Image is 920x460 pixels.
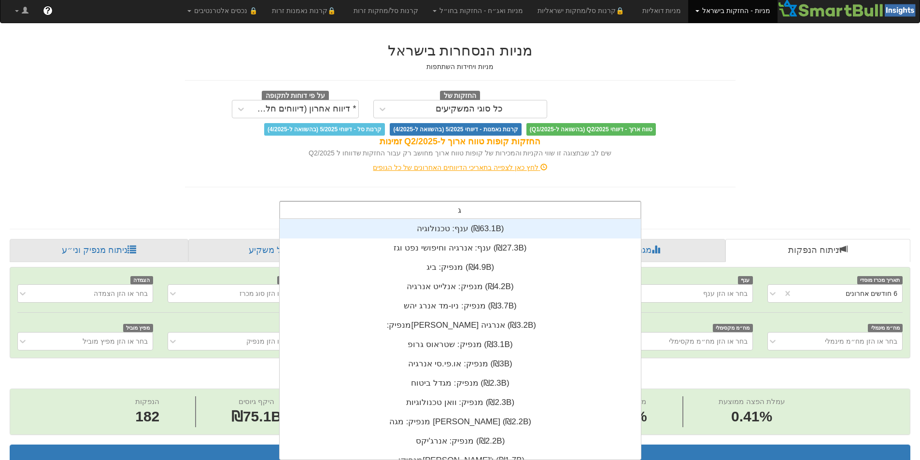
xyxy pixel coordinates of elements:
span: טווח ארוך - דיווחי Q2/2025 (בהשוואה ל-Q1/2025) [526,123,656,136]
a: פרופיל משקיע [188,239,370,262]
div: מנפיק: ‏מגדל ביטוח ‎(₪2.3B)‎ [280,374,641,393]
div: מנפיק: ‏שטראוס גרופ ‎(₪3.1B)‎ [280,335,641,354]
div: בחר או הזן הצמדה [94,289,148,298]
span: על פי דוחות לתקופה [262,91,329,101]
span: 182 [135,406,159,427]
span: 0.41% [719,406,784,427]
div: לחץ כאן לצפייה בתאריכי הדיווחים האחרונים של כל הגופים [178,163,743,172]
span: מח״מ מינמלי [868,324,903,332]
div: מנפיק: ‏וואן טכנולוגיות ‎(₪2.3B)‎ [280,393,641,412]
h5: מניות ויחידות השתתפות [185,63,736,70]
span: ? [45,6,50,15]
div: ענף: ‏אנרגיה וחיפושי נפט וגז ‎(₪27.3B)‎ [280,238,641,258]
div: * דיווח אחרון (דיווחים חלקיים) [252,104,356,114]
h3: תוצאות הנפקות [17,450,903,459]
div: ענף: ‏טכנולוגיה ‎(₪63.1B)‎ [280,219,641,238]
div: בחר או הזן מח״מ מקסימלי [669,336,748,346]
div: מנפיק: ‏או.פי.סי אנרגיה ‎(₪3B)‎ [280,354,641,374]
span: הצמדה [130,276,153,284]
div: 6 חודשים אחרונים [846,289,897,298]
a: ניתוח הנפקות [725,239,910,262]
div: מנפיק: ‏מגה [PERSON_NAME] ‎(₪2.2B)‎ [280,412,641,432]
h2: מניות הנסחרות בישראל [185,42,736,58]
div: בחר או הזן מפיץ מוביל [83,336,148,346]
span: ענף [738,276,753,284]
span: מח״מ מקסימלי [713,324,753,332]
span: תאריך מכרז מוסדי [857,276,903,284]
a: ניתוח מנפיק וני״ע [10,239,188,262]
div: מנפיק: ‏[PERSON_NAME] אנרגיה ‎(₪3.2B)‎ [280,316,641,335]
span: הנפקות [135,397,159,405]
div: בחר או הזן מנפיק [246,336,297,346]
div: כל סוגי המשקיעים [436,104,503,114]
div: מנפיק: ‏אנלייט אנרגיה ‎(₪4.2B)‎ [280,277,641,296]
div: מנפיק: ‏אנרג'יקס ‎(₪2.2B)‎ [280,432,641,451]
div: בחר או הזן מח״מ מינמלי [825,336,897,346]
span: קרנות סל - דיווחי 5/2025 (בהשוואה ל-4/2025) [264,123,385,136]
div: בחר או הזן ענף [703,289,748,298]
span: קרנות נאמנות - דיווחי 5/2025 (בהשוואה ל-4/2025) [390,123,521,136]
span: עמלת הפצה ממוצעת [719,397,784,405]
span: היקף גיוסים [239,397,274,405]
span: מפיץ מוביל [123,324,153,332]
span: סוג מכרז [277,276,303,284]
div: מנפיק: ‏ניו-מד אנרג יהש ‎(₪3.7B)‎ [280,296,641,316]
div: מנפיק: ‏ביג ‎(₪4.9B)‎ [280,258,641,277]
div: שים לב שבתצוגה זו שווי הקניות והמכירות של קופות טווח ארוך מחושב רק עבור החזקות שדווחו ל Q2/2025 [185,148,736,158]
span: ₪75.1B [231,408,282,424]
h2: ניתוח הנפקות - 6 חודשים אחרונים [10,368,910,384]
div: בחר או הזן סוג מכרז [240,289,298,298]
div: החזקות קופות טווח ארוך ל-Q2/2025 זמינות [185,136,736,148]
span: החזקות של [440,91,481,101]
